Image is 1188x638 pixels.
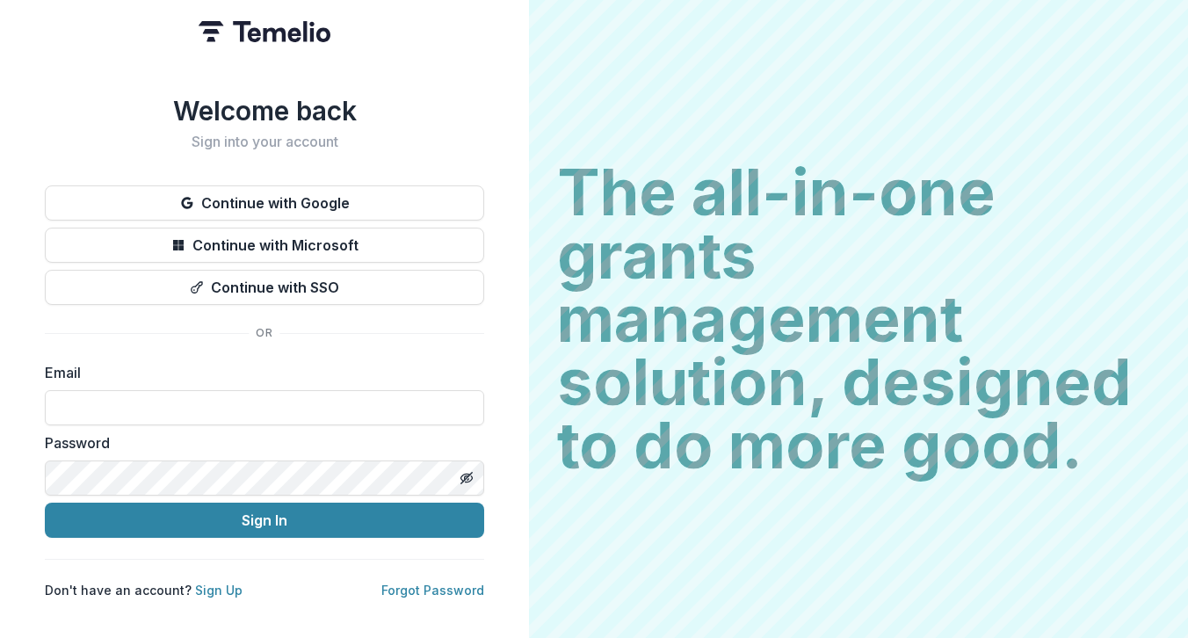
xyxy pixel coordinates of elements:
[453,464,481,492] button: Toggle password visibility
[45,185,484,221] button: Continue with Google
[45,581,243,599] p: Don't have an account?
[195,583,243,598] a: Sign Up
[45,95,484,127] h1: Welcome back
[45,270,484,305] button: Continue with SSO
[45,228,484,263] button: Continue with Microsoft
[45,503,484,538] button: Sign In
[199,21,330,42] img: Temelio
[381,583,484,598] a: Forgot Password
[45,134,484,150] h2: Sign into your account
[45,432,474,453] label: Password
[45,362,474,383] label: Email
